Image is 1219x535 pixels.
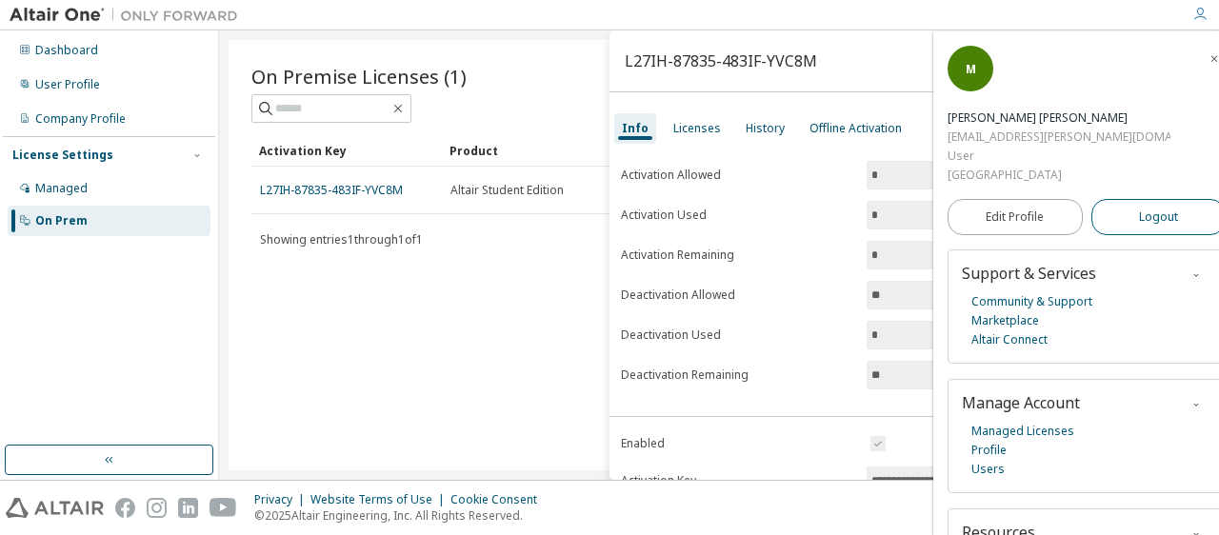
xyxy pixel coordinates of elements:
span: Altair Student Edition [450,183,564,198]
a: Community & Support [971,292,1092,311]
div: [GEOGRAPHIC_DATA] [948,166,1170,185]
div: Dashboard [35,43,98,58]
span: Edit Profile [986,209,1044,225]
label: Deactivation Allowed [621,287,855,303]
span: On Premise Licenses (1) [251,63,467,89]
label: Enabled [621,436,855,451]
div: Activation Key [259,135,434,166]
div: User Profile [35,77,100,92]
div: Company Profile [35,111,126,127]
label: Deactivation Used [621,327,855,343]
div: L27IH-87835-483IF-YVC8M [625,53,817,69]
div: On Prem [35,213,88,228]
div: [EMAIL_ADDRESS][PERSON_NAME][DOMAIN_NAME] [948,128,1170,147]
a: Users [971,460,1005,479]
img: linkedin.svg [178,498,198,518]
div: Offline Activation [809,121,902,136]
div: History [746,121,785,136]
div: Cookie Consent [450,492,549,507]
a: Profile [971,441,1007,460]
a: L27IH-87835-483IF-YVC8M [260,182,403,198]
div: Licenses [673,121,721,136]
div: Info [622,121,649,136]
label: Activation Key [621,473,855,488]
span: Showing entries 1 through 1 of 1 [260,231,423,248]
label: Activation Used [621,208,855,223]
div: Managed [35,181,88,196]
img: altair_logo.svg [6,498,104,518]
a: Edit Profile [948,199,1083,235]
span: Manage Account [962,392,1080,413]
label: Deactivation Remaining [621,367,855,383]
div: Product [450,135,625,166]
a: Marketplace [971,311,1039,330]
div: Website Terms of Use [310,492,450,507]
a: Managed Licenses [971,422,1074,441]
p: © 2025 Altair Engineering, Inc. All Rights Reserved. [254,507,549,524]
span: Support & Services [962,263,1096,284]
span: M [966,61,976,77]
img: facebook.svg [115,498,135,518]
img: youtube.svg [210,498,237,518]
div: License Settings [12,148,113,163]
img: Altair One [10,6,248,25]
div: User [948,147,1170,166]
label: Activation Remaining [621,248,855,263]
div: Privacy [254,492,310,507]
label: Activation Allowed [621,168,855,183]
a: Altair Connect [971,330,1048,349]
img: instagram.svg [147,498,167,518]
span: Logout [1139,208,1178,227]
div: Marco Antonio Juarez Ramirez [948,109,1170,128]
